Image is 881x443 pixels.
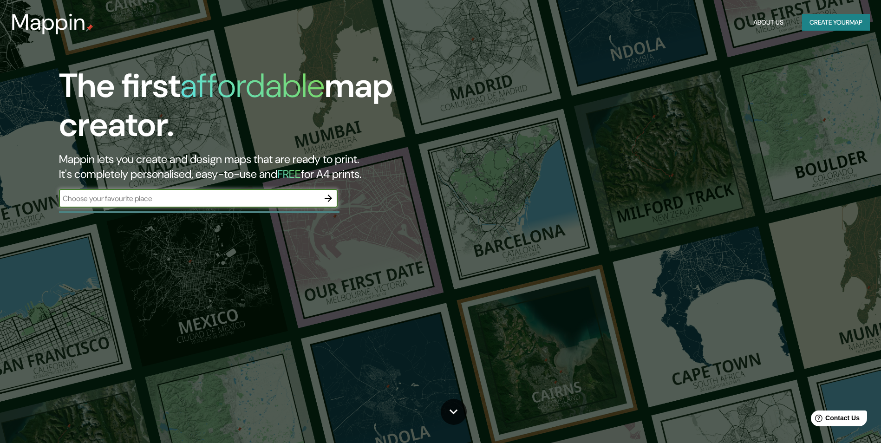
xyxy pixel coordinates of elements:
[59,66,500,152] h1: The first map creator.
[11,9,86,35] h3: Mappin
[798,407,871,433] iframe: Help widget launcher
[802,14,870,31] button: Create yourmap
[277,167,301,181] h5: FREE
[59,193,319,204] input: Choose your favourite place
[750,14,787,31] button: About Us
[180,64,325,107] h1: affordable
[86,24,93,32] img: mappin-pin
[59,152,500,182] h2: Mappin lets you create and design maps that are ready to print. It's completely personalised, eas...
